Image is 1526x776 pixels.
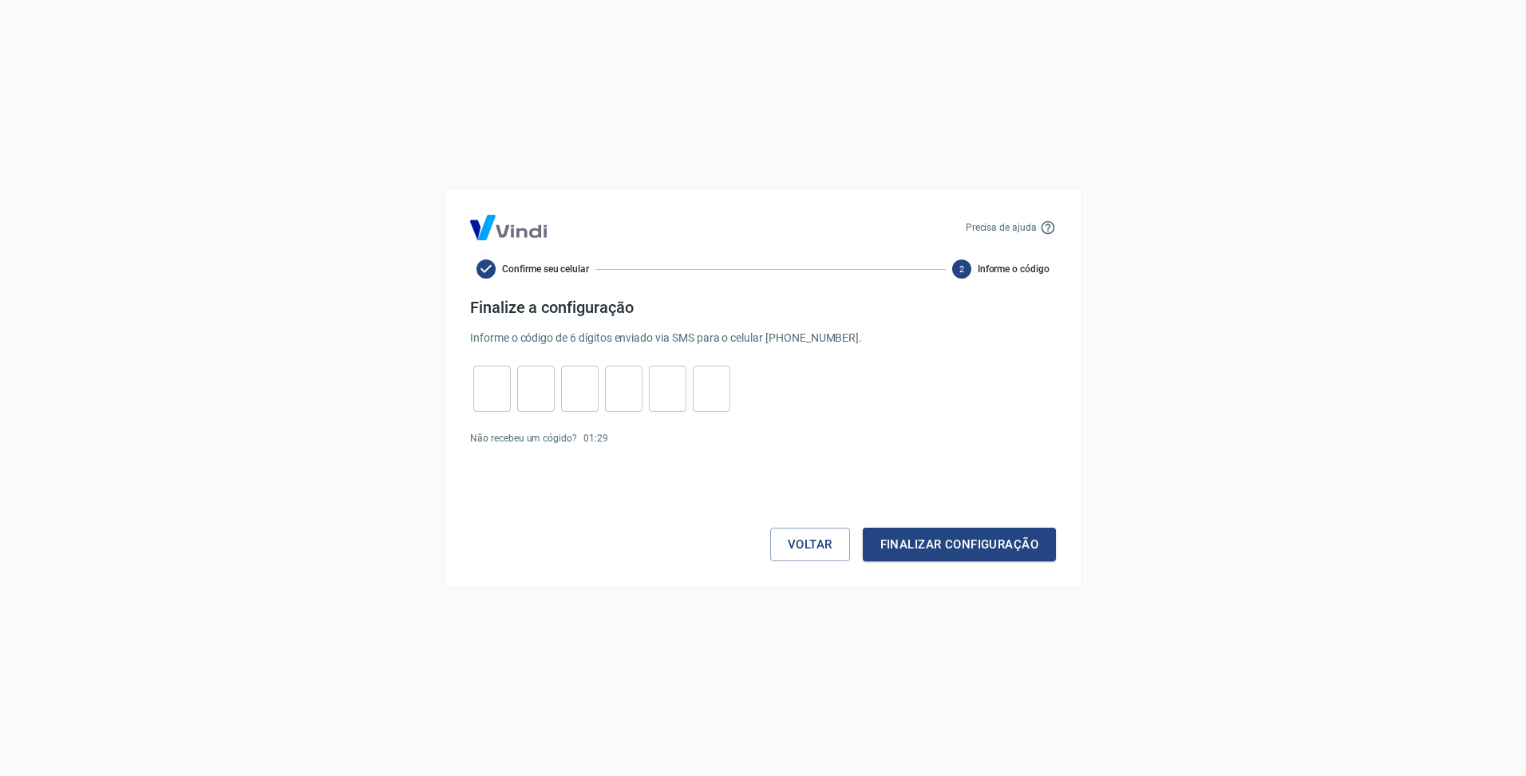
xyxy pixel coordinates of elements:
span: Confirme seu celular [502,262,589,276]
p: 01 : 29 [583,431,608,445]
p: Informe o código de 6 dígitos enviado via SMS para o celular [PHONE_NUMBER] . [470,330,1056,346]
h4: Finalize a configuração [470,298,1056,317]
button: Finalizar configuração [863,528,1056,561]
button: Voltar [770,528,850,561]
img: Logo Vind [470,215,547,240]
p: Precisa de ajuda [966,220,1037,235]
span: Informe o código [978,262,1050,276]
text: 2 [959,264,964,275]
p: Não recebeu um cógido? [470,431,577,445]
